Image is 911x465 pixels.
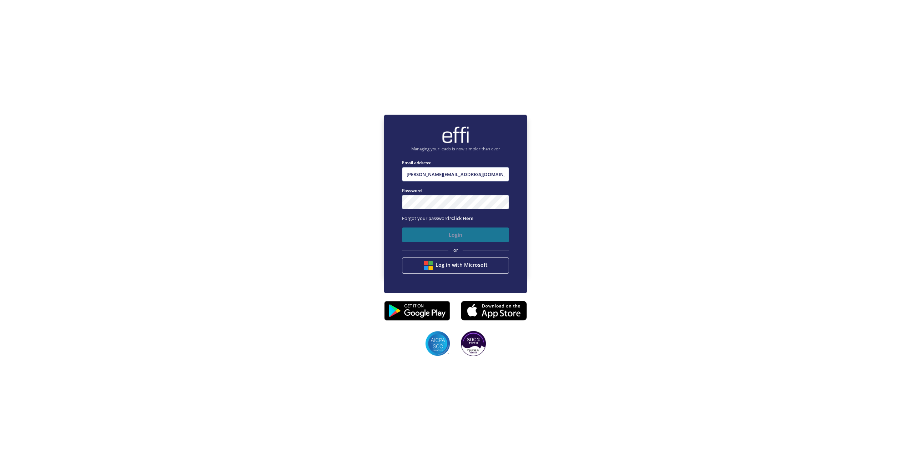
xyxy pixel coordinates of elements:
[451,215,473,221] a: Click Here
[402,215,473,221] span: Forgot your password?
[402,257,509,274] button: Log in with Microsoft
[453,247,458,254] span: or
[384,296,450,325] img: playstore.0fabf2e.png
[402,146,509,152] p: Managing your leads is now simpler than ever
[441,126,470,144] img: brand-logo.ec75409.png
[461,331,486,356] img: SOC2 badges
[424,261,433,270] img: btn google
[402,227,509,242] button: Login
[402,159,509,166] label: Email address:
[425,331,450,356] img: SOC2 badges
[402,167,509,181] input: Enter email
[461,299,527,323] img: appstore.8725fd3.png
[402,187,509,194] label: Password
